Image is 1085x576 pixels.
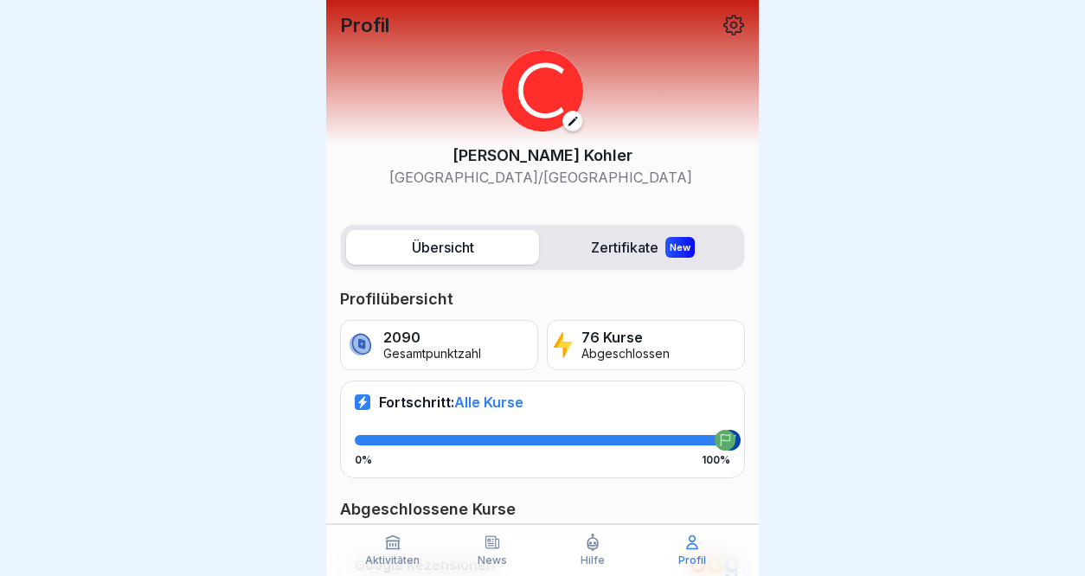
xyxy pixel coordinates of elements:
[581,330,670,346] p: 76 Kurse
[340,289,745,310] p: Profilübersicht
[383,347,481,362] p: Gesamtpunktzahl
[665,237,695,258] div: New
[702,454,730,466] p: 100%
[346,330,375,360] img: coin.svg
[365,554,420,566] p: Aktivitäten
[546,230,739,265] label: Zertifikate
[502,50,583,131] img: fnstfxcol9jfezdlj3fglbu9.png
[678,554,706,566] p: Profil
[553,330,573,360] img: lightning.svg
[389,167,697,188] p: [GEOGRAPHIC_DATA]/[GEOGRAPHIC_DATA]
[340,499,745,520] p: Abgeschlossene Kurse
[581,347,670,362] p: Abgeschlossen
[581,554,605,566] p: Hilfe
[478,554,507,566] p: News
[389,144,697,167] p: [PERSON_NAME] Kohler
[346,230,539,265] label: Übersicht
[355,454,372,466] p: 0%
[379,394,523,411] p: Fortschritt:
[383,330,481,346] p: 2090
[454,394,523,411] span: Alle Kurse
[340,14,389,36] p: Profil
